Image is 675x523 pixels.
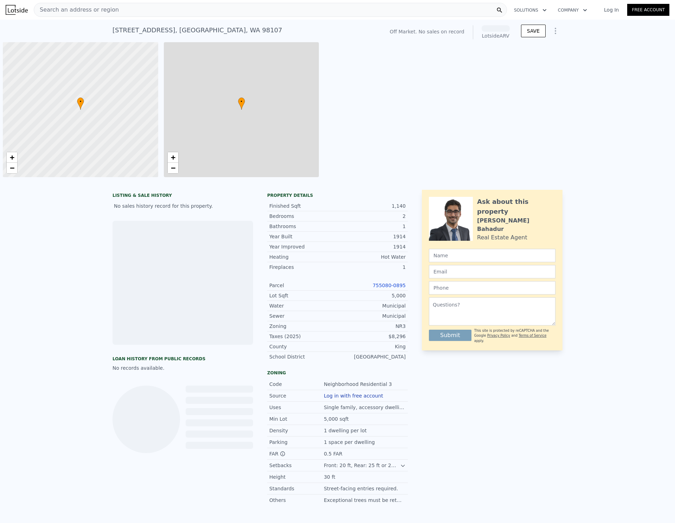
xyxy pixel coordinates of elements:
span: − [171,163,175,172]
div: Sewer [269,312,337,319]
div: Single family, accessory dwellings. [324,404,406,411]
div: Neighborhood Residential 3 [324,381,393,388]
div: Property details [267,193,408,198]
div: [PERSON_NAME] Bahadur [477,217,555,233]
div: 1914 [337,243,406,250]
div: Uses [269,404,324,411]
span: + [171,153,175,162]
input: Name [429,249,555,262]
a: Zoom in [7,152,17,163]
div: Water [269,302,337,309]
div: 2 [337,213,406,220]
div: 30 ft [324,473,336,480]
div: [GEOGRAPHIC_DATA] [337,353,406,360]
div: Real Estate Agent [477,233,527,242]
span: + [10,153,14,162]
div: [STREET_ADDRESS] , [GEOGRAPHIC_DATA] , WA 98107 [112,25,282,35]
div: Lotside ARV [482,32,510,39]
div: Fireplaces [269,264,337,271]
div: 1 dwelling per lot [324,427,368,434]
div: No sales history record for this property. [112,200,253,212]
div: NR3 [337,323,406,330]
div: Zoning [269,323,337,330]
a: Terms of Service [519,334,546,337]
div: Bathrooms [269,223,337,230]
img: Lotside [6,5,28,15]
div: Code [269,381,324,388]
button: Company [552,4,593,17]
span: • [238,98,245,105]
div: Municipal [337,302,406,309]
div: 0.5 FAR [324,450,344,457]
input: Email [429,265,555,278]
div: Hot Water [337,253,406,260]
div: Parcel [269,282,337,289]
div: 1914 [337,233,406,240]
div: Loan history from public records [112,356,253,362]
a: Zoom out [168,163,178,173]
a: Log In [596,6,627,13]
div: Parking [269,439,324,446]
a: 755080-0895 [373,283,406,288]
button: Submit [429,330,471,341]
div: Front: 20 ft, Rear: 25 ft or 20% of lot depth (min. 10 ft), Side: 5 ft [324,462,400,469]
span: Search an address or region [34,6,119,14]
div: School District [269,353,337,360]
button: Show Options [548,24,562,38]
div: FAR [269,450,324,457]
div: Finished Sqft [269,202,337,209]
button: SAVE [521,25,546,37]
div: Others [269,497,324,504]
div: Year Built [269,233,337,240]
div: Height [269,473,324,480]
div: Lot Sqft [269,292,337,299]
div: Min Lot [269,415,324,422]
div: No records available. [112,364,253,372]
div: Heating [269,253,337,260]
div: 5,000 sqft [324,415,350,422]
div: • [77,97,84,110]
div: Taxes (2025) [269,333,337,340]
div: Street-facing entries required. [324,485,399,492]
div: Municipal [337,312,406,319]
a: Free Account [627,4,669,16]
a: Privacy Policy [487,334,510,337]
div: Standards [269,485,324,492]
div: Setbacks [269,462,324,469]
div: Year Improved [269,243,337,250]
span: • [77,98,84,105]
div: This site is protected by reCAPTCHA and the Google and apply. [474,328,555,343]
div: 5,000 [337,292,406,299]
div: 1 [337,223,406,230]
div: Source [269,392,324,399]
div: • [238,97,245,110]
div: Ask about this property [477,197,555,217]
div: Density [269,427,324,434]
div: King [337,343,406,350]
div: Off Market. No sales on record [390,28,464,35]
div: LISTING & SALE HISTORY [112,193,253,200]
button: Log in with free account [324,393,383,399]
a: Zoom in [168,152,178,163]
div: Zoning [267,370,408,376]
input: Phone [429,281,555,295]
a: Zoom out [7,163,17,173]
div: County [269,343,337,350]
div: 1 space per dwelling [324,439,376,446]
div: Exceptional trees must be retained. [324,497,406,504]
div: Bedrooms [269,213,337,220]
div: $8,296 [337,333,406,340]
div: 1 [337,264,406,271]
button: Solutions [508,4,552,17]
span: − [10,163,14,172]
div: 1,140 [337,202,406,209]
